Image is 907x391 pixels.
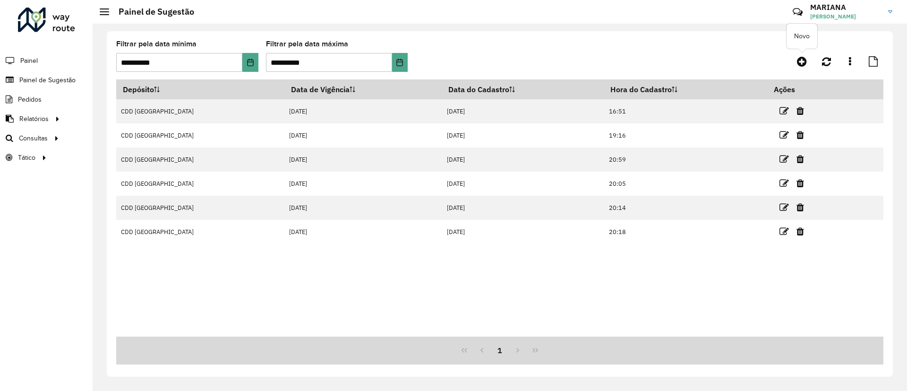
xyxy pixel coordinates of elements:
[779,129,789,141] a: Editar
[787,24,817,49] div: Novo
[284,172,442,196] td: [DATE]
[779,225,789,238] a: Editar
[796,201,804,214] a: Excluir
[779,104,789,117] a: Editar
[796,129,804,141] a: Excluir
[116,99,284,123] td: CDD [GEOGRAPHIC_DATA]
[796,177,804,190] a: Excluir
[116,220,284,244] td: CDD [GEOGRAPHIC_DATA]
[442,99,604,123] td: [DATE]
[604,148,768,172] td: 20:59
[284,99,442,123] td: [DATE]
[392,53,408,72] button: Choose Date
[19,133,48,143] span: Consultas
[767,79,824,99] th: Ações
[604,196,768,220] td: 20:14
[116,148,284,172] td: CDD [GEOGRAPHIC_DATA]
[116,172,284,196] td: CDD [GEOGRAPHIC_DATA]
[604,79,768,99] th: Hora do Cadastro
[604,99,768,123] td: 16:51
[284,123,442,148] td: [DATE]
[242,53,258,72] button: Choose Date
[116,196,284,220] td: CDD [GEOGRAPHIC_DATA]
[604,172,768,196] td: 20:05
[810,12,881,21] span: [PERSON_NAME]
[20,56,38,66] span: Painel
[604,123,768,148] td: 19:16
[109,7,194,17] h2: Painel de Sugestão
[796,153,804,165] a: Excluir
[266,38,348,50] label: Filtrar pela data máxima
[284,196,442,220] td: [DATE]
[19,75,76,85] span: Painel de Sugestão
[284,79,442,99] th: Data de Vigência
[810,3,881,12] h3: MARIANA
[284,220,442,244] td: [DATE]
[116,123,284,148] td: CDD [GEOGRAPHIC_DATA]
[19,114,49,124] span: Relatórios
[442,172,604,196] td: [DATE]
[442,123,604,148] td: [DATE]
[796,104,804,117] a: Excluir
[796,225,804,238] a: Excluir
[116,79,284,99] th: Depósito
[442,148,604,172] td: [DATE]
[787,2,808,22] a: Contato Rápido
[779,177,789,190] a: Editar
[779,153,789,165] a: Editar
[604,220,768,244] td: 20:18
[442,196,604,220] td: [DATE]
[116,38,197,50] label: Filtrar pela data mínima
[18,153,35,163] span: Tático
[18,95,42,104] span: Pedidos
[284,148,442,172] td: [DATE]
[491,341,509,359] button: 1
[779,201,789,214] a: Editar
[442,220,604,244] td: [DATE]
[442,79,604,99] th: Data do Cadastro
